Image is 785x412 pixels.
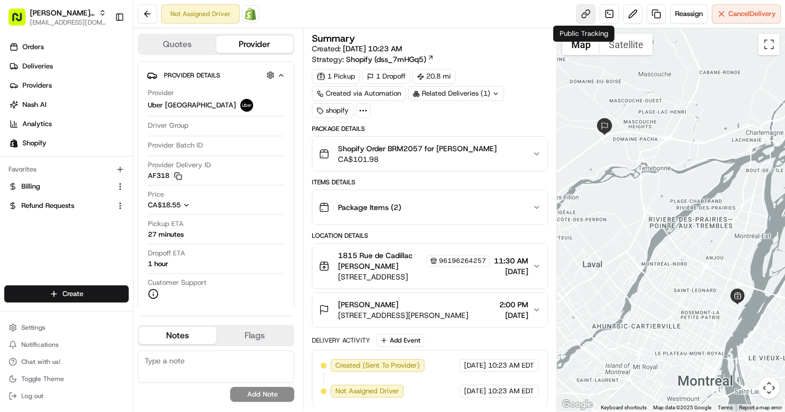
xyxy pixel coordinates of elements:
[728,9,776,19] span: Cancel Delivery
[21,166,30,175] img: 1736555255976-a54dd68f-1ca7-489b-9aae-adbdc363a1c4
[9,182,112,191] a: Billing
[244,7,257,20] img: Shopify
[312,43,402,54] span: Created:
[242,5,259,22] a: Shopify
[4,285,129,302] button: Create
[488,361,534,370] span: 10:23 AM EDT
[312,231,548,240] div: Location Details
[346,54,426,65] span: Shopify (dss_7mHGq5)
[312,86,406,101] a: Created via Automation
[338,202,401,213] span: Package Items ( 2 )
[335,386,399,396] span: Not Assigned Driver
[4,354,129,369] button: Chat with us!
[21,375,64,383] span: Toggle Theme
[30,18,106,27] span: [EMAIL_ADDRESS][DOMAIN_NAME]
[739,405,782,410] a: Report a map error
[48,102,175,113] div: Start new chat
[11,156,28,173] img: Masood Aslam
[28,69,176,80] input: Clear
[11,11,32,32] img: Nash
[494,255,528,266] span: 11:30 AM
[22,81,52,90] span: Providers
[338,154,497,165] span: CA$101.98
[89,195,92,203] span: •
[312,293,547,327] button: [PERSON_NAME][STREET_ADDRESS][PERSON_NAME]2:00 PM[DATE]
[89,166,92,174] span: •
[10,139,18,147] img: Shopify logo
[30,7,95,18] button: [PERSON_NAME] MTL
[22,100,46,110] span: Nash AI
[148,200,180,209] span: CA$18.55
[106,265,129,273] span: Pylon
[335,361,420,370] span: Created (Sent To Provider)
[11,184,28,201] img: Masood Aslam
[148,141,203,150] span: Provider Batch ID
[147,66,285,84] button: Provider Details
[4,58,133,75] a: Deliveries
[653,405,711,410] span: Map data ©2025 Google
[216,36,294,53] button: Provider
[11,102,30,121] img: 1736555255976-a54dd68f-1ca7-489b-9aae-adbdc363a1c4
[553,26,615,42] div: Public Tracking
[4,371,129,386] button: Toggle Theme
[11,139,72,147] div: Past conversations
[412,69,456,84] div: 20.8 mi
[560,398,595,411] img: Google
[499,299,528,310] span: 2:00 PM
[338,271,490,282] span: [STREET_ADDRESS]
[148,219,184,229] span: Pickup ETA
[21,182,40,191] span: Billing
[148,230,184,239] div: 27 minutes
[21,201,74,211] span: Refund Requests
[22,42,44,52] span: Orders
[148,248,185,258] span: Dropoff ETA
[9,201,112,211] a: Refund Requests
[148,121,189,130] span: Driver Group
[600,34,653,55] button: Show satellite imagery
[21,239,82,250] span: Knowledge Base
[216,327,294,344] button: Flags
[75,265,129,273] a: Powered byPylon
[139,36,216,53] button: Quotes
[148,259,168,269] div: 1 hour
[343,44,402,53] span: [DATE] 10:23 AM
[464,361,486,370] span: [DATE]
[346,54,434,65] a: Shopify (dss_7mHGq5)
[312,178,548,186] div: Items Details
[4,38,133,56] a: Orders
[21,195,30,204] img: 1736555255976-a54dd68f-1ca7-489b-9aae-adbdc363a1c4
[601,404,647,411] button: Keyboard shortcuts
[4,337,129,352] button: Notifications
[62,289,83,299] span: Create
[562,34,600,55] button: Show street map
[164,71,220,80] span: Provider Details
[312,336,370,345] div: Delivery Activity
[408,86,504,101] div: Related Deliveries (1)
[464,386,486,396] span: [DATE]
[439,256,486,265] span: 96196264257
[4,161,129,178] div: Favorites
[362,69,410,84] div: 1 Dropoff
[670,4,708,24] button: Reassign
[4,320,129,335] button: Settings
[95,166,116,174] span: [DATE]
[4,197,129,214] button: Refund Requests
[139,327,216,344] button: Notes
[560,398,595,411] a: Open this area in Google Maps (opens a new window)
[86,235,176,254] a: 💻API Documentation
[718,405,733,410] a: Terms
[11,43,194,60] p: Welcome 👋
[6,235,86,254] a: 📗Knowledge Base
[22,61,53,71] span: Deliveries
[148,190,164,199] span: Price
[4,77,133,94] a: Providers
[148,171,182,181] button: AF318
[21,323,45,332] span: Settings
[494,266,528,277] span: [DATE]
[22,119,52,129] span: Analytics
[166,137,194,150] button: See all
[4,4,111,30] button: [PERSON_NAME] MTL[EMAIL_ADDRESS][DOMAIN_NAME]
[22,102,42,121] img: 9188753566659_6852d8bf1fb38e338040_72.png
[182,105,194,118] button: Start new chat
